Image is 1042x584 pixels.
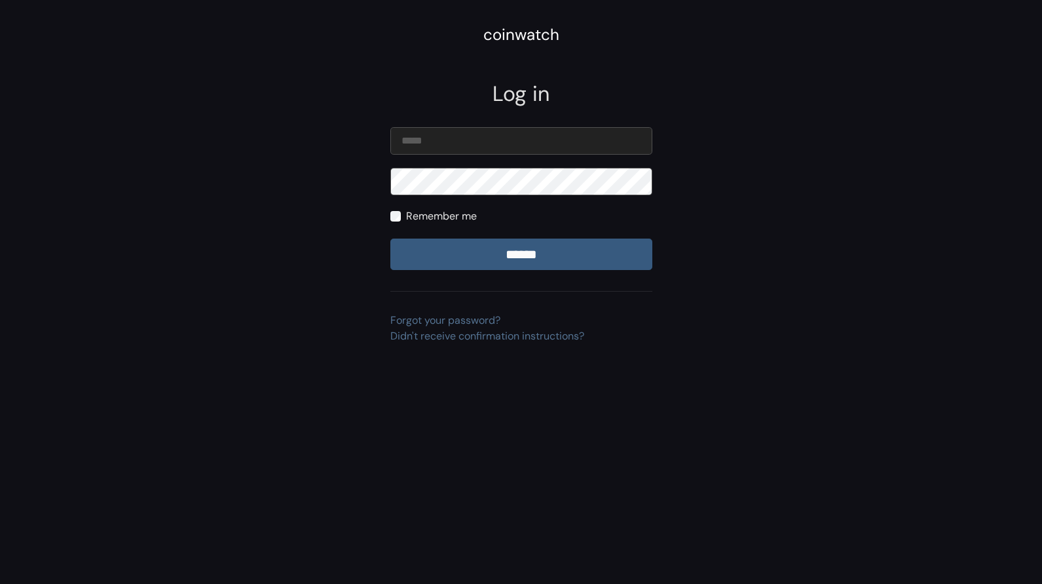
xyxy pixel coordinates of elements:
[390,313,500,327] a: Forgot your password?
[390,81,652,106] h2: Log in
[406,208,477,224] label: Remember me
[483,29,559,43] a: coinwatch
[483,23,559,47] div: coinwatch
[390,329,584,343] a: Didn't receive confirmation instructions?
